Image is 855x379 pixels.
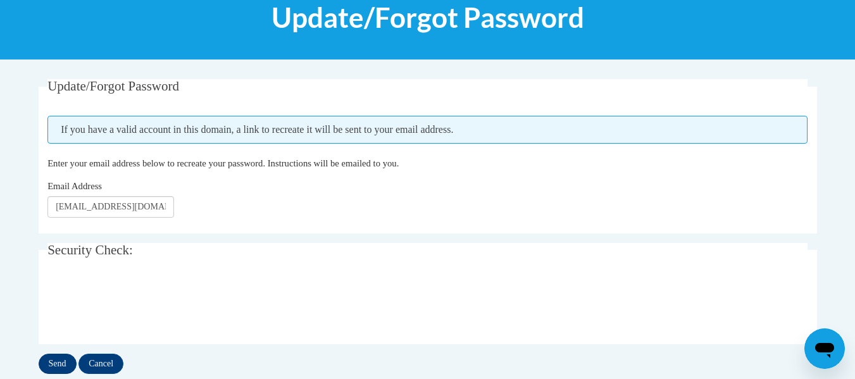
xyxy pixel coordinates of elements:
span: Security Check: [47,242,133,258]
span: If you have a valid account in this domain, a link to recreate it will be sent to your email addr... [47,116,808,144]
iframe: Button to launch messaging window [804,328,845,369]
span: Email Address [47,181,102,191]
span: Update/Forgot Password [271,1,584,34]
iframe: reCAPTCHA [47,279,240,328]
span: Update/Forgot Password [47,78,179,94]
input: Send [39,354,77,374]
span: Enter your email address below to recreate your password. Instructions will be emailed to you. [47,158,399,168]
input: Cancel [78,354,123,374]
input: Email [47,196,174,218]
